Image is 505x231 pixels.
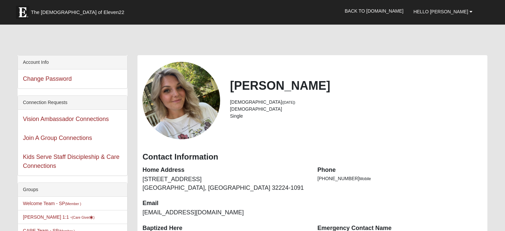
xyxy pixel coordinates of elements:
span: Hello [PERSON_NAME] [413,9,468,14]
li: [PHONE_NUMBER] [317,175,482,182]
span: Mobile [359,176,371,181]
li: [DEMOGRAPHIC_DATA] [230,99,482,106]
a: Welcome Team - SP(Member ) [23,201,81,206]
a: Join A Group Connections [23,135,92,141]
img: Eleven22 logo [16,6,29,19]
li: [DEMOGRAPHIC_DATA] [230,106,482,113]
a: [PERSON_NAME] 1:1 -(Care Giver) [23,214,95,220]
a: Kids Serve Staff Discipleship & Care Connections [23,154,120,169]
dt: Phone [317,166,482,174]
dd: [EMAIL_ADDRESS][DOMAIN_NAME] [142,208,307,217]
a: Change Password [23,75,72,82]
dt: Home Address [142,166,307,174]
div: Groups [18,183,127,197]
small: ([DATE]) [282,100,295,104]
small: (Care Giver ) [72,215,95,219]
div: Account Info [18,56,127,69]
a: The [DEMOGRAPHIC_DATA] of Eleven22 [13,2,145,19]
dd: [STREET_ADDRESS] [GEOGRAPHIC_DATA], [GEOGRAPHIC_DATA] 32224-1091 [142,175,307,192]
li: Single [230,113,482,120]
h3: Contact Information [142,152,482,162]
a: View Fullsize Photo [142,62,220,139]
dt: Email [142,199,307,208]
span: The [DEMOGRAPHIC_DATA] of Eleven22 [31,9,124,16]
a: Back to [DOMAIN_NAME] [340,3,408,19]
small: (Member ) [65,202,81,206]
a: Hello [PERSON_NAME] [408,3,477,20]
div: Connection Requests [18,96,127,110]
h2: [PERSON_NAME] [230,78,482,93]
a: Vision Ambassador Connections [23,116,109,122]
